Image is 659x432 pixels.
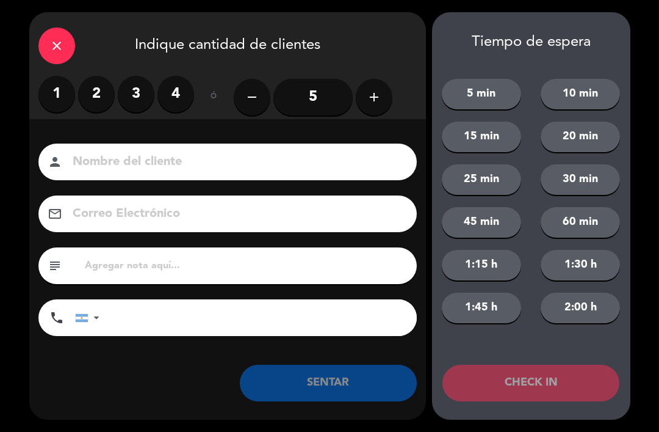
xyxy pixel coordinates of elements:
button: 45 min [442,207,521,238]
button: CHECK IN [442,365,619,401]
div: Indique cantidad de clientes [29,12,426,76]
button: 15 min [442,122,521,152]
input: Agregar nota aquí... [84,257,408,274]
label: 3 [118,76,154,112]
button: 10 min [541,79,620,109]
label: 4 [157,76,194,112]
div: Argentina: +54 [76,300,104,335]
button: add [356,79,392,115]
i: remove [245,90,259,104]
input: Nombre del cliente [71,152,401,173]
button: 2:00 h [541,293,620,323]
i: add [367,90,381,104]
i: close [49,38,64,53]
button: 1:30 h [541,250,620,280]
i: subject [48,258,62,273]
label: 1 [38,76,75,112]
button: 1:45 h [442,293,521,323]
button: 25 min [442,164,521,195]
button: 20 min [541,122,620,152]
div: ó [194,76,234,119]
button: 5 min [442,79,521,109]
i: person [48,155,62,169]
i: phone [49,310,64,325]
div: Tiempo de espera [432,34,630,51]
label: 2 [78,76,115,112]
button: remove [234,79,270,115]
button: SENTAR [240,365,417,401]
i: email [48,207,62,221]
input: Correo Electrónico [71,203,401,225]
button: 60 min [541,207,620,238]
button: 30 min [541,164,620,195]
button: 1:15 h [442,250,521,280]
